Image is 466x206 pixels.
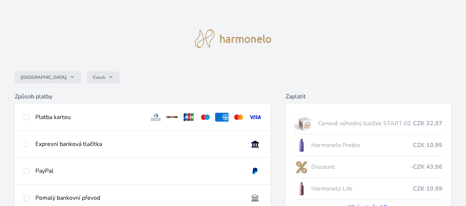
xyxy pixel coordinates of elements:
img: start.jpg [294,114,315,133]
img: discover.svg [165,113,179,122]
img: maestro.svg [199,113,212,122]
span: Czech [93,74,105,80]
img: CLEAN_PROBIO_se_stinem_x-lo.jpg [294,136,308,154]
span: -CZK 43.96 [410,163,442,171]
img: discount-lo.png [294,158,308,176]
img: jcb.svg [182,113,196,122]
span: Discount [311,163,410,171]
img: diners.svg [149,113,163,122]
h6: Způsob platby [15,92,271,101]
div: PayPal [35,167,242,175]
span: Harmonelo Probio [311,141,413,150]
img: logo.svg [195,29,271,48]
span: Cenově výhodný balíček START 60 [318,119,413,128]
img: mc.svg [232,113,245,122]
img: amex.svg [215,113,229,122]
img: bankTransfer_IBAN.svg [248,193,262,202]
div: Expresní banková tlačítka [35,140,242,149]
span: [GEOGRAPHIC_DATA] [21,74,67,80]
div: Platba kartou [35,113,143,122]
button: [GEOGRAPHIC_DATA] [15,71,81,83]
span: Harmonelo Life [311,184,413,193]
button: Czech [87,71,120,83]
div: Pomalý bankovní převod [35,193,242,202]
h6: Zaplatit [285,92,451,101]
span: CZK 10.99 [413,141,442,150]
img: onlineBanking_CZ.svg [248,140,262,149]
span: CZK 32.97 [413,119,442,128]
img: paypal.svg [248,167,262,175]
span: CZK 10.99 [413,184,442,193]
img: visa.svg [248,113,262,122]
img: CLEAN_LIFE_se_stinem_x-lo.jpg [294,179,308,198]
